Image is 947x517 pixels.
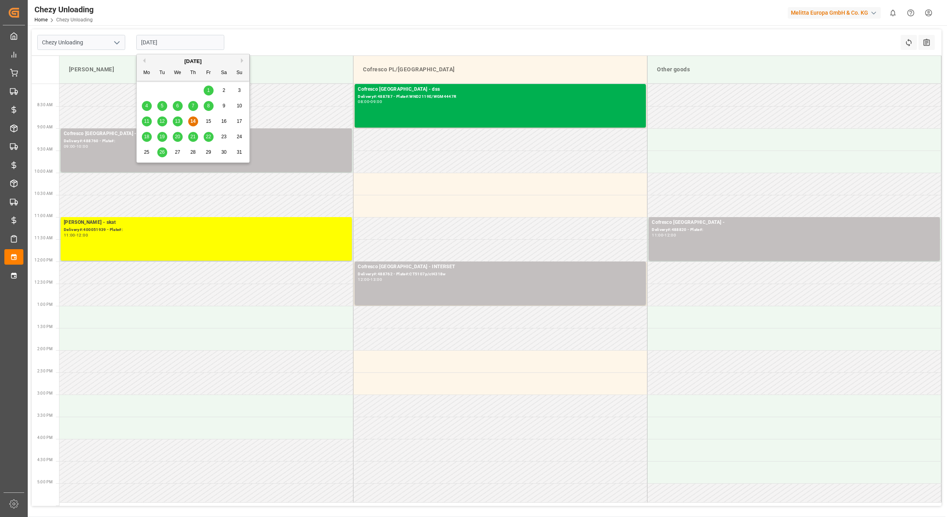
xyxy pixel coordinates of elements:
[37,302,53,307] span: 1:00 PM
[34,280,53,284] span: 12:30 PM
[190,149,195,155] span: 28
[37,103,53,107] span: 8:30 AM
[652,227,937,233] div: Delivery#:488820 - Plate#:
[235,147,244,157] div: Choose Sunday, August 31st, 2025
[75,145,76,148] div: -
[37,324,53,329] span: 1:30 PM
[237,103,242,109] span: 10
[136,35,224,50] input: DD.MM.YYYY
[37,347,53,351] span: 2:00 PM
[142,132,152,142] div: Choose Monday, August 18th, 2025
[159,118,164,124] span: 12
[358,271,643,278] div: Delivery#:488762 - Plate#:CT5107p/ct4318w
[34,191,53,196] span: 10:30 AM
[37,369,53,373] span: 2:30 PM
[144,134,149,139] span: 18
[188,116,198,126] div: Choose Thursday, August 14th, 2025
[37,458,53,462] span: 4:30 PM
[204,68,214,78] div: Fr
[176,103,179,109] span: 6
[34,17,48,23] a: Home
[235,86,244,95] div: Choose Sunday, August 3rd, 2025
[64,145,75,148] div: 09:00
[204,147,214,157] div: Choose Friday, August 29th, 2025
[173,116,183,126] div: Choose Wednesday, August 13th, 2025
[142,101,152,111] div: Choose Monday, August 4th, 2025
[142,116,152,126] div: Choose Monday, August 11th, 2025
[358,93,643,100] div: Delivery#:488787 - Plate#:WND2119E/WGM4447R
[358,100,369,103] div: 08:00
[159,149,164,155] span: 26
[206,134,211,139] span: 22
[206,149,211,155] span: 29
[788,7,881,19] div: Melitta Europa GmbH & Co. KG
[192,103,195,109] span: 7
[188,101,198,111] div: Choose Thursday, August 7th, 2025
[219,101,229,111] div: Choose Saturday, August 9th, 2025
[207,103,210,109] span: 8
[219,86,229,95] div: Choose Saturday, August 2nd, 2025
[235,132,244,142] div: Choose Sunday, August 24th, 2025
[219,147,229,157] div: Choose Saturday, August 30th, 2025
[64,219,349,227] div: [PERSON_NAME] - skat
[652,233,663,237] div: 11:00
[360,62,641,77] div: Cofresco PL/[GEOGRAPHIC_DATA]
[664,233,676,237] div: 12:00
[204,116,214,126] div: Choose Friday, August 15th, 2025
[141,58,145,63] button: Previous Month
[204,101,214,111] div: Choose Friday, August 8th, 2025
[237,118,242,124] span: 17
[34,169,53,174] span: 10:00 AM
[190,134,195,139] span: 21
[173,147,183,157] div: Choose Wednesday, August 27th, 2025
[159,134,164,139] span: 19
[369,278,370,281] div: -
[142,147,152,157] div: Choose Monday, August 25th, 2025
[64,233,75,237] div: 11:00
[221,118,226,124] span: 16
[66,62,347,77] div: [PERSON_NAME]
[206,118,211,124] span: 15
[221,134,226,139] span: 23
[237,149,242,155] span: 31
[370,278,382,281] div: 13:00
[157,147,167,157] div: Choose Tuesday, August 26th, 2025
[144,118,149,124] span: 11
[64,130,349,138] div: Cofresco [GEOGRAPHIC_DATA] -
[219,132,229,142] div: Choose Saturday, August 23rd, 2025
[34,214,53,218] span: 11:00 AM
[223,103,225,109] span: 9
[663,233,664,237] div: -
[788,5,884,20] button: Melitta Europa GmbH & Co. KG
[358,263,643,271] div: Cofresco [GEOGRAPHIC_DATA] - INTERSET
[37,147,53,151] span: 9:30 AM
[175,118,180,124] span: 13
[188,132,198,142] div: Choose Thursday, August 21st, 2025
[145,103,148,109] span: 4
[37,35,125,50] input: Type to search/select
[75,233,76,237] div: -
[64,138,349,145] div: Delivery#:488760 - Plate#:
[654,62,935,77] div: Other goods
[111,36,122,49] button: open menu
[157,132,167,142] div: Choose Tuesday, August 19th, 2025
[204,132,214,142] div: Choose Friday, August 22nd, 2025
[76,233,88,237] div: 12:00
[237,134,242,139] span: 24
[157,116,167,126] div: Choose Tuesday, August 12th, 2025
[241,58,246,63] button: Next Month
[142,68,152,78] div: Mo
[188,147,198,157] div: Choose Thursday, August 28th, 2025
[173,68,183,78] div: We
[37,413,53,418] span: 3:30 PM
[34,236,53,240] span: 11:30 AM
[369,100,370,103] div: -
[219,116,229,126] div: Choose Saturday, August 16th, 2025
[235,68,244,78] div: Su
[358,278,369,281] div: 12:00
[37,435,53,440] span: 4:00 PM
[175,134,180,139] span: 20
[137,57,249,65] div: [DATE]
[884,4,902,22] button: show 0 new notifications
[235,116,244,126] div: Choose Sunday, August 17th, 2025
